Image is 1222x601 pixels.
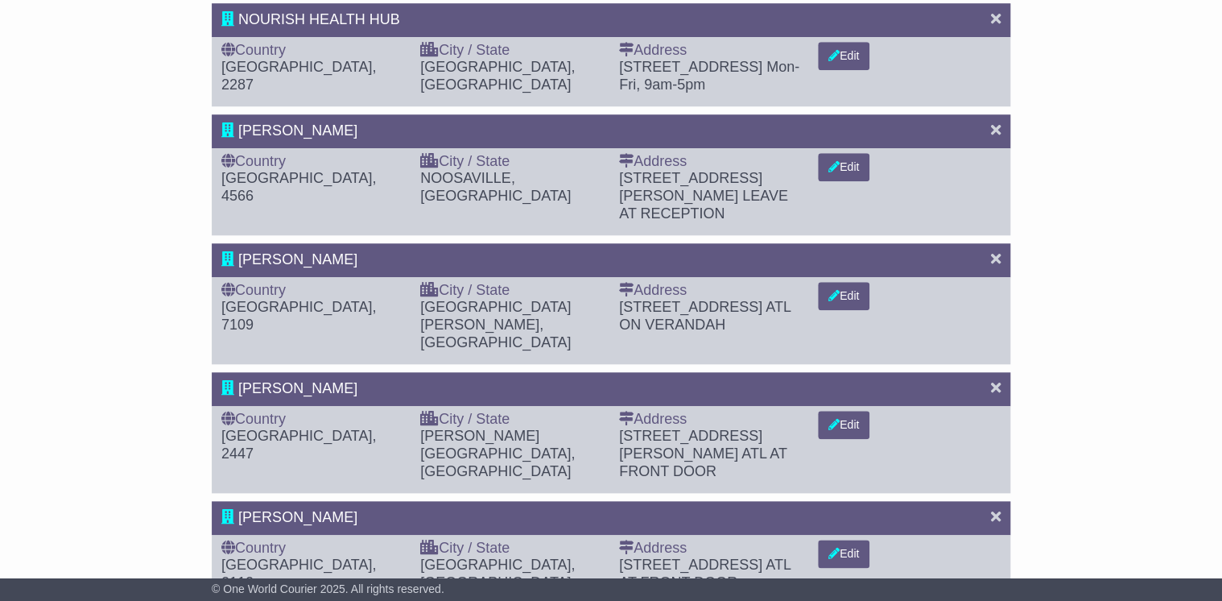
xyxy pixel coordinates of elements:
[420,428,575,479] span: [PERSON_NAME][GEOGRAPHIC_DATA], [GEOGRAPHIC_DATA]
[420,42,603,60] div: City / State
[221,428,376,462] span: [GEOGRAPHIC_DATA], 2447
[619,299,762,315] span: [STREET_ADDRESS]
[818,411,869,439] button: Edit
[420,540,603,557] div: City / State
[238,380,357,396] span: [PERSON_NAME]
[420,59,575,93] span: [GEOGRAPHIC_DATA], [GEOGRAPHIC_DATA]
[619,42,802,60] div: Address
[238,122,357,139] span: [PERSON_NAME]
[619,153,802,171] div: Address
[818,42,869,70] button: Edit
[420,153,603,171] div: City / State
[619,59,799,93] span: Mon-Fri, 9am-5pm
[619,299,791,333] span: ATL ON VERANDAH
[818,153,869,181] button: Edit
[221,557,376,591] span: [GEOGRAPHIC_DATA], 2112
[221,299,376,333] span: [GEOGRAPHIC_DATA], 7109
[818,540,869,568] button: Edit
[619,59,762,75] span: [STREET_ADDRESS]
[619,557,762,573] span: [STREET_ADDRESS]
[221,42,404,60] div: Country
[212,582,444,595] span: © One World Courier 2025. All rights reserved.
[619,446,786,479] span: ATL AT FRONT DOOR
[420,282,603,300] div: City / State
[619,540,802,557] div: Address
[221,411,404,429] div: Country
[420,299,571,350] span: [GEOGRAPHIC_DATA][PERSON_NAME], [GEOGRAPHIC_DATA]
[420,411,603,429] div: City / State
[420,557,575,591] span: [GEOGRAPHIC_DATA], [GEOGRAPHIC_DATA]
[238,11,400,27] span: NOURISH HEALTH HUB
[619,428,762,462] span: [STREET_ADDRESS][PERSON_NAME]
[221,282,404,300] div: Country
[619,188,788,222] span: LEAVE AT RECEPTION
[238,251,357,267] span: [PERSON_NAME]
[221,540,404,557] div: Country
[221,170,376,204] span: [GEOGRAPHIC_DATA], 4566
[221,153,404,171] div: Country
[619,557,791,591] span: ATL AT FRONT DOOR
[619,170,762,204] span: [STREET_ADDRESS][PERSON_NAME]
[221,59,376,93] span: [GEOGRAPHIC_DATA], 2287
[420,170,571,204] span: NOOSAVILLE, [GEOGRAPHIC_DATA]
[619,411,802,429] div: Address
[619,282,802,300] div: Address
[238,509,357,525] span: [PERSON_NAME]
[818,282,869,310] button: Edit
